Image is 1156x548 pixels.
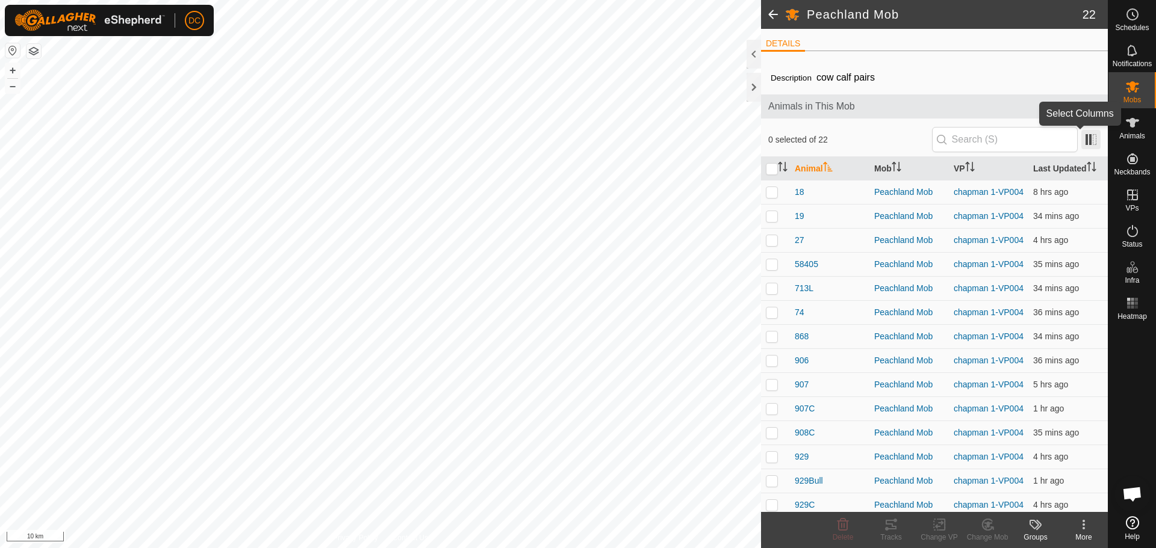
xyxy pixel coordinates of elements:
span: 58405 [795,258,818,271]
input: Search (S) [932,127,1078,152]
a: chapman 1-VP004 [954,307,1024,317]
div: Peachland Mob [874,402,944,415]
div: Peachland Mob [874,234,944,247]
span: 22 [1083,5,1096,23]
span: Animals [1119,132,1145,140]
div: Groups [1011,532,1060,543]
div: Peachland Mob [874,354,944,367]
span: 907C [795,402,815,415]
a: Help [1108,511,1156,545]
span: 25 Sept 2025, 2:08 pm [1033,331,1079,341]
span: DC [188,14,200,27]
div: Peachland Mob [874,426,944,439]
p-sorticon: Activate to sort [778,164,788,173]
span: cow calf pairs [812,67,880,87]
p-sorticon: Activate to sort [1087,164,1096,173]
a: chapman 1-VP004 [954,476,1024,485]
div: Peachland Mob [874,499,944,511]
span: 929C [795,499,815,511]
button: – [5,79,20,93]
a: chapman 1-VP004 [954,500,1024,510]
button: + [5,63,20,78]
span: 25 Sept 2025, 1:08 pm [1033,404,1064,413]
span: 907 [795,378,809,391]
span: 713L [795,282,813,295]
span: 25 Sept 2025, 10:06 am [1033,452,1068,461]
button: Map Layers [26,44,41,58]
span: Schedules [1115,24,1149,31]
div: Peachland Mob [874,330,944,343]
th: VP [949,157,1028,180]
span: Delete [833,533,854,541]
span: 908C [795,426,815,439]
p-sorticon: Activate to sort [823,164,833,173]
div: Peachland Mob [874,378,944,391]
div: Peachland Mob [874,186,944,199]
span: 929 [795,451,809,463]
span: 25 Sept 2025, 2:08 pm [1033,211,1079,221]
div: More [1060,532,1108,543]
span: Status [1122,241,1142,248]
a: Contact Us [393,532,428,543]
span: 27 [795,234,804,247]
div: Open chat [1114,476,1151,512]
a: chapman 1-VP004 [954,187,1024,197]
span: 25 Sept 2025, 2:06 pm [1033,428,1079,437]
div: Peachland Mob [874,475,944,487]
span: 25 Sept 2025, 2:06 pm [1033,356,1079,365]
a: chapman 1-VP004 [954,283,1024,293]
th: Animal [790,157,869,180]
span: 25 Sept 2025, 10:08 am [1033,235,1068,245]
a: chapman 1-VP004 [954,211,1024,221]
div: Tracks [867,532,915,543]
div: Change Mob [963,532,1011,543]
li: DETAILS [761,37,805,52]
span: 25 Sept 2025, 1:05 pm [1033,476,1064,485]
a: chapman 1-VP004 [954,380,1024,389]
span: 868 [795,330,809,343]
a: chapman 1-VP004 [954,404,1024,413]
th: Last Updated [1028,157,1108,180]
div: Peachland Mob [874,210,944,223]
span: Notifications [1113,60,1152,67]
button: Reset Map [5,43,20,58]
span: 25 Sept 2025, 2:06 pm [1033,307,1079,317]
span: Mobs [1123,96,1141,103]
span: 19 [795,210,804,223]
span: VPs [1125,205,1139,212]
span: 25 Sept 2025, 6:07 am [1033,187,1068,197]
span: Animals in This Mob [768,99,1101,114]
span: 18 [795,186,804,199]
a: chapman 1-VP004 [954,428,1024,437]
span: 906 [795,354,809,367]
a: Privacy Policy [333,532,378,543]
span: 929Bull [795,475,823,487]
a: chapman 1-VP004 [954,452,1024,461]
span: 25 Sept 2025, 9:06 am [1033,380,1068,389]
span: Neckbands [1114,168,1150,176]
a: chapman 1-VP004 [954,259,1024,269]
a: chapman 1-VP004 [954,331,1024,341]
img: Gallagher Logo [14,10,165,31]
span: Help [1125,533,1140,540]
div: Peachland Mob [874,306,944,319]
th: Mob [869,157,949,180]
span: 74 [795,306,804,319]
div: Peachland Mob [874,258,944,271]
span: 25 Sept 2025, 2:07 pm [1033,283,1079,293]
p-sorticon: Activate to sort [965,164,975,173]
h2: Peachland Mob [807,7,1083,22]
div: Peachland Mob [874,451,944,463]
p-sorticon: Activate to sort [892,164,901,173]
div: Peachland Mob [874,282,944,295]
label: Description [771,73,812,82]
span: Heatmap [1117,313,1147,320]
a: chapman 1-VP004 [954,235,1024,245]
a: chapman 1-VP004 [954,356,1024,365]
div: Change VP [915,532,963,543]
span: 0 selected of 22 [768,134,932,146]
span: Infra [1125,277,1139,284]
span: 25 Sept 2025, 10:09 am [1033,500,1068,510]
span: 25 Sept 2025, 2:06 pm [1033,259,1079,269]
